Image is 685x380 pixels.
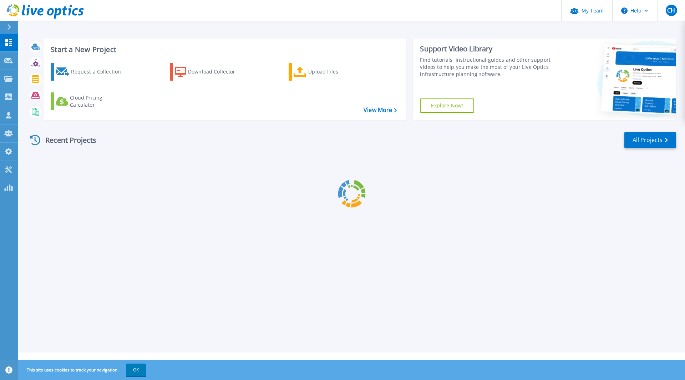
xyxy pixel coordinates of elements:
div: Recent Projects [27,131,106,149]
div: Request a Collection [71,65,128,79]
a: Request a Collection [51,63,130,81]
div: Upload Files [308,65,365,79]
a: Upload Files [289,63,368,81]
a: Explore Now! [420,98,474,113]
div: Download Collector [188,65,245,79]
a: All Projects [624,132,676,148]
button: OK [126,364,146,376]
a: Download Collector [170,63,249,81]
a: Cloud Pricing Calculator [51,92,130,110]
span: CH [667,7,675,13]
div: Cloud Pricing Calculator [70,94,127,108]
div: Support Video Library [420,44,554,54]
h3: Start a New Project [51,46,397,54]
div: Find tutorials, instructional guides and other support videos to help you make the most of your L... [420,56,554,78]
a: View More [364,107,397,113]
span: This site uses cookies to track your navigation. [20,364,146,376]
